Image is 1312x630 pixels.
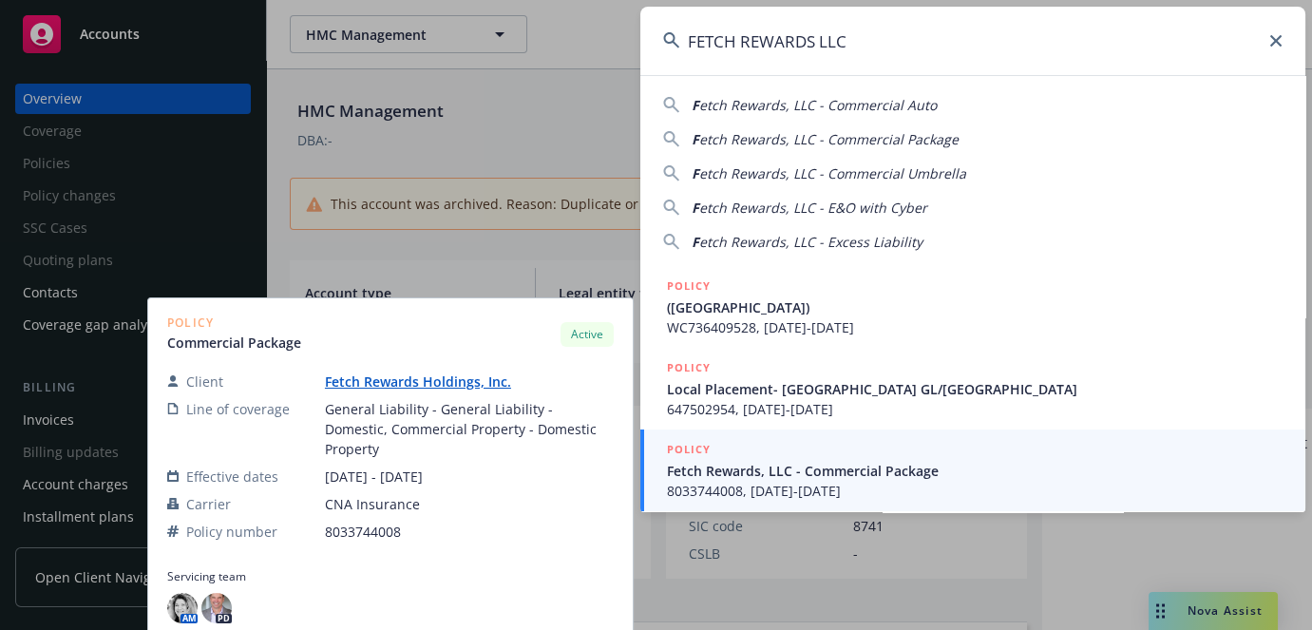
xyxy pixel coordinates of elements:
[699,96,937,114] span: etch Rewards, LLC - Commercial Auto
[692,164,699,182] span: F
[692,130,699,148] span: F
[667,277,711,296] h5: POLICY
[692,199,699,217] span: F
[667,440,711,459] h5: POLICY
[667,461,1283,481] span: Fetch Rewards, LLC - Commercial Package
[640,266,1305,348] a: POLICY([GEOGRAPHIC_DATA])WC736409528, [DATE]-[DATE]
[667,297,1283,317] span: ([GEOGRAPHIC_DATA])
[699,164,966,182] span: etch Rewards, LLC - Commercial Umbrella
[699,233,922,251] span: etch Rewards, LLC - Excess Liability
[667,358,711,377] h5: POLICY
[667,399,1283,419] span: 647502954, [DATE]-[DATE]
[699,130,959,148] span: etch Rewards, LLC - Commercial Package
[640,7,1305,75] input: Search...
[667,317,1283,337] span: WC736409528, [DATE]-[DATE]
[692,96,699,114] span: F
[667,379,1283,399] span: Local Placement- [GEOGRAPHIC_DATA] GL/[GEOGRAPHIC_DATA]
[667,481,1283,501] span: 8033744008, [DATE]-[DATE]
[692,233,699,251] span: F
[640,430,1305,511] a: POLICYFetch Rewards, LLC - Commercial Package8033744008, [DATE]-[DATE]
[640,348,1305,430] a: POLICYLocal Placement- [GEOGRAPHIC_DATA] GL/[GEOGRAPHIC_DATA]647502954, [DATE]-[DATE]
[699,199,927,217] span: etch Rewards, LLC - E&O with Cyber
